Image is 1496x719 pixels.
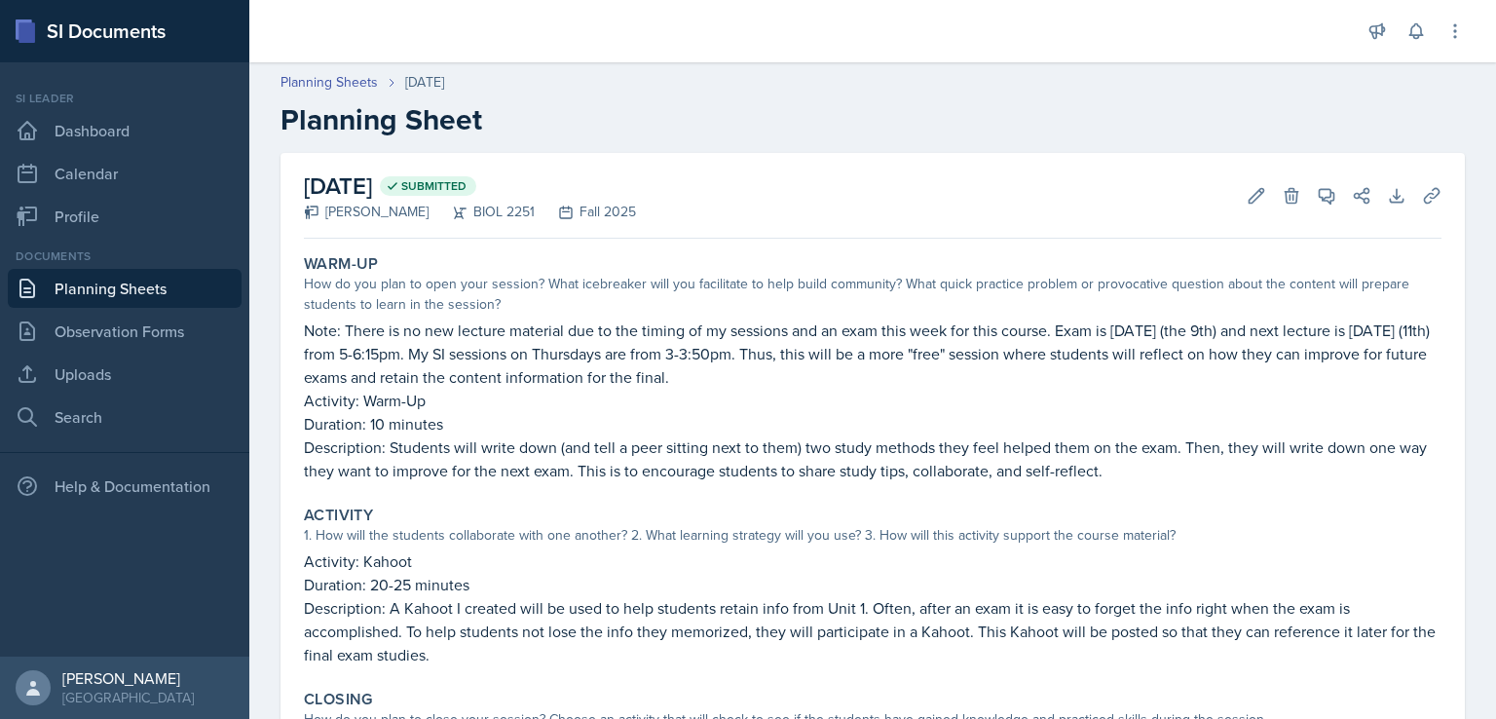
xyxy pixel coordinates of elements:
a: Observation Forms [8,312,242,351]
div: [GEOGRAPHIC_DATA] [62,688,194,707]
a: Planning Sheets [280,72,378,93]
div: BIOL 2251 [429,202,535,222]
p: Activity: Warm-Up [304,389,1441,412]
p: Description: Students will write down (and tell a peer sitting next to them) two study methods th... [304,435,1441,482]
a: Uploads [8,355,242,394]
a: Planning Sheets [8,269,242,308]
div: How do you plan to open your session? What icebreaker will you facilitate to help build community... [304,274,1441,315]
p: Duration: 20-25 minutes [304,573,1441,596]
a: Profile [8,197,242,236]
div: Documents [8,247,242,265]
span: Submitted [401,178,467,194]
div: 1. How will the students collaborate with one another? 2. What learning strategy will you use? 3.... [304,525,1441,546]
div: [PERSON_NAME] [62,668,194,688]
h2: Planning Sheet [280,102,1465,137]
label: Warm-Up [304,254,379,274]
div: [DATE] [405,72,444,93]
div: [PERSON_NAME] [304,202,429,222]
p: Activity: Kahoot [304,549,1441,573]
label: Activity [304,506,373,525]
div: Help & Documentation [8,467,242,506]
label: Closing [304,690,373,709]
p: Note: There is no new lecture material due to the timing of my sessions and an exam this week for... [304,319,1441,389]
a: Calendar [8,154,242,193]
div: Fall 2025 [535,202,636,222]
a: Dashboard [8,111,242,150]
a: Search [8,397,242,436]
h2: [DATE] [304,169,636,204]
p: Description: A Kahoot I created will be used to help students retain info from Unit 1. Often, aft... [304,596,1441,666]
p: Duration: 10 minutes [304,412,1441,435]
div: Si leader [8,90,242,107]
